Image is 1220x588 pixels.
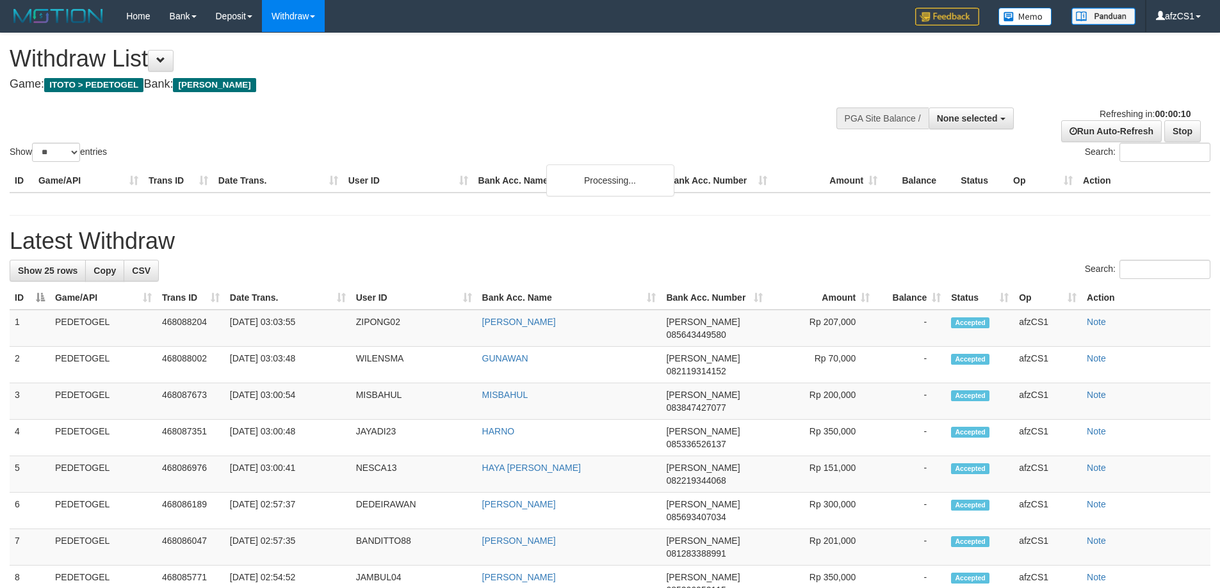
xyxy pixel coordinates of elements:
[482,572,556,582] a: [PERSON_NAME]
[662,169,772,193] th: Bank Acc. Number
[10,228,1210,254] h1: Latest Withdraw
[1061,120,1162,142] a: Run Auto-Refresh
[351,310,477,347] td: ZIPONG02
[157,420,225,456] td: 468087351
[225,383,351,420] td: [DATE] 03:00:54
[1087,499,1106,509] a: Note
[351,383,477,420] td: MISBAHUL
[951,500,989,511] span: Accepted
[951,463,989,474] span: Accepted
[10,78,801,91] h4: Game: Bank:
[351,420,477,456] td: JAYADI23
[482,463,581,473] a: HAYA [PERSON_NAME]
[875,383,946,420] td: -
[666,366,726,376] span: Copy 082119314152 to clipboard
[10,493,50,529] td: 6
[10,286,50,310] th: ID: activate to sort column descending
[157,310,225,347] td: 468088204
[225,420,351,456] td: [DATE] 03:00:48
[50,286,157,310] th: Game/API: activate to sort column ascending
[351,493,477,529] td: DEDEIRAWAN
[44,78,143,92] span: ITOTO > PEDETOGEL
[768,286,875,310] th: Amount: activate to sort column ascending
[1078,169,1210,193] th: Action
[50,456,157,493] td: PEDETOGEL
[10,6,107,26] img: MOTION_logo.png
[951,427,989,438] span: Accepted
[173,78,256,92] span: [PERSON_NAME]
[157,383,225,420] td: 468087673
[143,169,213,193] th: Trans ID
[666,512,726,522] span: Copy 085693407034 to clipboard
[18,266,77,276] span: Show 25 rows
[482,536,556,546] a: [PERSON_NAME]
[875,456,946,493] td: -
[1087,463,1106,473] a: Note
[225,347,351,383] td: [DATE] 03:03:48
[1119,143,1210,162] input: Search:
[1119,260,1210,279] input: Search:
[50,420,157,456] td: PEDETOGEL
[1085,260,1210,279] label: Search:
[929,107,1014,129] button: None selected
[666,499,740,509] span: [PERSON_NAME]
[1087,390,1106,400] a: Note
[875,529,946,566] td: -
[225,493,351,529] td: [DATE] 02:57:37
[1085,143,1210,162] label: Search:
[666,402,726,413] span: Copy 083847427077 to clipboard
[10,260,86,282] a: Show 25 rows
[10,383,50,420] td: 3
[951,317,989,328] span: Accepted
[951,354,989,365] span: Accepted
[1155,109,1191,119] strong: 00:00:10
[50,493,157,529] td: PEDETOGEL
[666,475,726,486] span: Copy 082219344068 to clipboard
[10,456,50,493] td: 5
[768,456,875,493] td: Rp 151,000
[1071,8,1135,25] img: panduan.png
[351,286,477,310] th: User ID: activate to sort column ascending
[10,529,50,566] td: 7
[482,317,556,327] a: [PERSON_NAME]
[85,260,124,282] a: Copy
[1014,347,1082,383] td: afzCS1
[1100,109,1191,119] span: Refreshing in:
[50,529,157,566] td: PEDETOGEL
[946,286,1014,310] th: Status: activate to sort column ascending
[768,420,875,456] td: Rp 350,000
[546,164,674,196] div: Processing...
[998,8,1052,26] img: Button%20Memo.svg
[351,456,477,493] td: NESCA13
[157,529,225,566] td: 468086047
[1087,536,1106,546] a: Note
[225,286,351,310] th: Date Trans.: activate to sort column ascending
[1087,317,1106,327] a: Note
[951,536,989,547] span: Accepted
[10,46,801,72] h1: Withdraw List
[1164,120,1201,142] a: Stop
[875,493,946,529] td: -
[50,310,157,347] td: PEDETOGEL
[32,143,80,162] select: Showentries
[124,260,159,282] a: CSV
[1014,286,1082,310] th: Op: activate to sort column ascending
[1014,420,1082,456] td: afzCS1
[50,383,157,420] td: PEDETOGEL
[225,529,351,566] td: [DATE] 02:57:35
[343,169,473,193] th: User ID
[875,347,946,383] td: -
[477,286,662,310] th: Bank Acc. Name: activate to sort column ascending
[1008,169,1078,193] th: Op
[666,390,740,400] span: [PERSON_NAME]
[951,390,989,401] span: Accepted
[768,383,875,420] td: Rp 200,000
[956,169,1008,193] th: Status
[1087,426,1106,436] a: Note
[875,286,946,310] th: Balance: activate to sort column ascending
[666,426,740,436] span: [PERSON_NAME]
[768,529,875,566] td: Rp 201,000
[482,353,528,363] a: GUNAWAN
[1082,286,1210,310] th: Action
[132,266,150,276] span: CSV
